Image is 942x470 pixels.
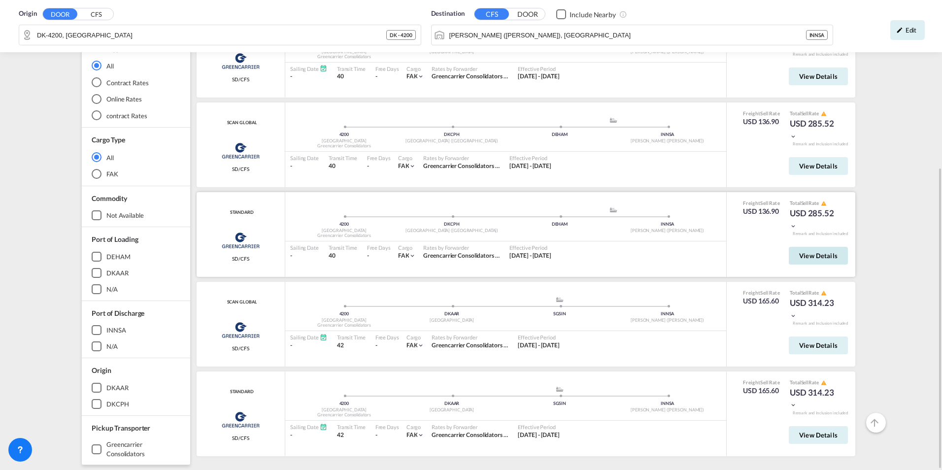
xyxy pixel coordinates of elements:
[390,32,412,38] span: DK - 4200
[320,423,327,431] md-icon: Schedules Available
[790,200,839,207] div: Total Rate
[106,252,131,261] div: DEHAM
[432,25,833,45] md-input-container: Jawaharlal Nehru (Nhava Sheva), INNSA
[556,9,616,19] md-checkbox: Checkbox No Ink
[106,383,129,392] div: DKAAR
[290,317,398,324] div: [GEOGRAPHIC_DATA]
[92,399,180,409] md-checkbox: DKCPH
[290,54,398,60] div: Greencarrier Consolidators
[432,431,568,438] span: Greencarrier Consolidators ([GEOGRAPHIC_DATA])
[228,209,253,216] div: Contract / Rate Agreement / Tariff / Spot Pricing Reference Number: STANDARD
[92,235,138,243] span: Port of Loading
[43,8,77,20] button: DOOR
[790,297,839,321] div: USD 314.23
[219,318,263,342] img: Greencarrier Consolidators
[290,154,319,162] div: Sailing Date
[432,72,568,80] span: Greencarrier Consolidators ([GEOGRAPHIC_DATA])
[760,290,769,296] span: Sell
[474,8,509,20] button: CFS
[743,117,780,127] div: USD 136.90
[820,110,827,118] button: icon-alert
[339,401,349,406] span: 4200
[409,163,416,169] md-icon: icon-chevron-down
[432,341,508,350] div: Greencarrier Consolidators (Denmark)
[329,244,357,251] div: Transit Time
[92,366,111,374] span: Origin
[398,252,409,259] span: FAK
[337,341,366,350] div: 42
[375,341,377,350] div: -
[449,28,806,42] input: Search by Port
[890,20,925,40] div: icon-pencilEdit
[789,426,848,444] button: View Details
[743,110,780,117] div: Freight Rate
[406,341,418,349] span: FAK
[398,317,506,324] div: [GEOGRAPHIC_DATA]
[896,27,903,34] md-icon: icon-pencil
[866,413,886,433] button: Go to Top
[518,423,560,431] div: Effective Period
[406,334,425,341] div: Cargo
[375,423,399,431] div: Free Days
[743,386,780,396] div: USD 165.60
[785,321,855,326] div: Remark and Inclusion included
[337,72,366,81] div: 40
[518,431,560,439] div: 01 Oct 2025 - 31 Oct 2025
[329,162,357,170] div: 40
[613,311,721,317] div: INNSA
[509,252,551,259] span: [DATE] - [DATE]
[339,221,349,227] span: 4200
[806,30,828,40] div: INNSA
[518,334,560,341] div: Effective Period
[106,400,129,408] div: DKCPH
[375,334,399,341] div: Free Days
[106,211,144,220] div: not available
[337,65,366,72] div: Transit Time
[375,72,377,81] div: -
[820,200,827,207] button: icon-alert
[506,401,614,407] div: SGSIN
[789,67,848,85] button: View Details
[423,162,500,170] div: Greencarrier Consolidators (Denmark)
[432,341,568,349] span: Greencarrier Consolidators ([GEOGRAPHIC_DATA])
[790,110,839,118] div: Total Rate
[432,431,508,439] div: Greencarrier Consolidators (Denmark)
[518,72,560,81] div: 01 Oct 2025 - 31 Oct 2025
[409,252,416,259] md-icon: icon-chevron-down
[290,228,398,234] div: [GEOGRAPHIC_DATA]
[554,387,566,392] md-icon: assets/icons/custom/ship-fill.svg
[375,65,399,72] div: Free Days
[106,440,180,458] div: Greencarrier Consolidators
[92,268,180,278] md-checkbox: DKAAR
[821,201,827,206] md-icon: icon-alert
[398,244,416,251] div: Cargo
[607,207,619,212] md-icon: assets/icons/custom/ship-fill.svg
[290,65,327,72] div: Sailing Date
[799,162,838,170] span: View Details
[337,431,366,439] div: 42
[760,110,769,116] span: Sell
[398,401,506,407] div: DKAAR
[219,228,263,253] img: Greencarrier Consolidators
[613,407,721,413] div: [PERSON_NAME] ([PERSON_NAME])
[790,223,797,230] md-icon: icon-chevron-down
[432,423,508,431] div: Rates by Forwarder
[19,9,36,19] span: Origin
[613,221,721,228] div: INNSA
[219,407,263,432] img: Greencarrier Consolidators
[743,289,780,296] div: Freight Rate
[232,345,249,352] span: SD/CFS
[290,341,327,350] div: -
[509,162,551,169] span: [DATE] - [DATE]
[92,309,144,317] span: Port of Discharge
[337,423,366,431] div: Transit Time
[423,252,560,259] span: Greencarrier Consolidators ([GEOGRAPHIC_DATA])
[509,154,551,162] div: Effective Period
[92,341,180,351] md-checkbox: N/A
[228,209,253,216] span: STANDARD
[613,228,721,234] div: [PERSON_NAME] ([PERSON_NAME])
[431,9,465,19] span: Destination
[821,380,827,386] md-icon: icon-alert
[570,10,616,20] div: Include Nearby
[518,65,560,72] div: Effective Period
